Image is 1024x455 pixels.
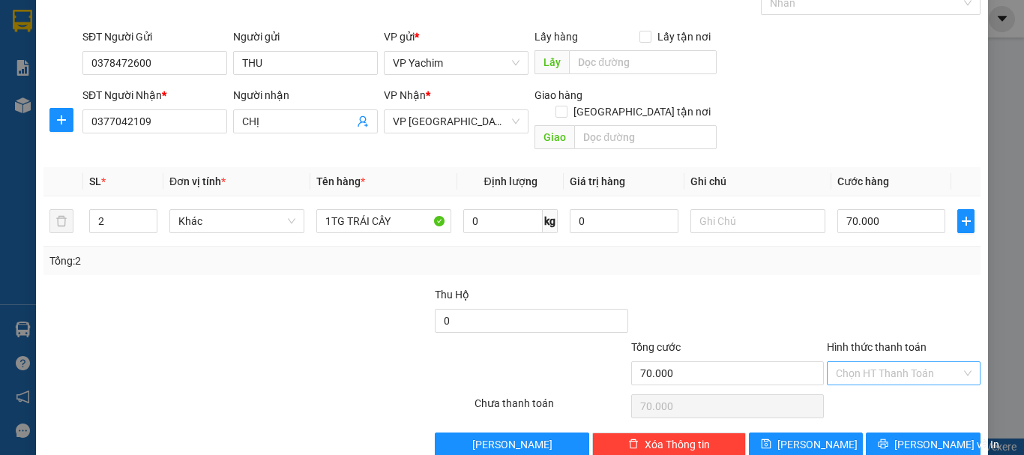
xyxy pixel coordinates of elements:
span: Giao [534,125,574,149]
span: [PERSON_NAME] và In [894,436,999,453]
span: VP Nhận [384,89,426,101]
span: printer [878,439,888,451]
div: Người gửi [233,28,378,45]
input: Dọc đường [574,125,717,149]
span: user-add [357,115,369,127]
span: [GEOGRAPHIC_DATA] tận nơi [567,103,717,120]
button: delete [49,209,73,233]
span: Đơn vị tính [169,175,226,187]
span: Khác [178,210,295,232]
span: VP Đà Nẵng [393,110,519,133]
input: Ghi Chú [690,209,825,233]
span: save [761,439,771,451]
div: Tổng: 2 [49,253,397,269]
span: Giá trị hàng [570,175,625,187]
button: plus [49,108,73,132]
span: Định lượng [484,175,537,187]
label: Hình thức thanh toán [827,341,927,353]
button: plus [957,209,975,233]
div: Chưa thanh toán [473,395,630,421]
span: Giao hàng [534,89,582,101]
span: Lấy tận nơi [651,28,717,45]
span: plus [958,215,974,227]
span: plus [50,114,73,126]
span: delete [628,439,639,451]
span: [PERSON_NAME] [472,436,552,453]
span: SL [89,175,101,187]
div: Người nhận [233,87,378,103]
span: Lấy [534,50,569,74]
span: Tên hàng [316,175,365,187]
span: Thu Hộ [435,289,469,301]
span: Xóa Thông tin [645,436,710,453]
span: Lấy hàng [534,31,578,43]
div: VP gửi [384,28,528,45]
input: VD: Bàn, Ghế [316,209,451,233]
span: Tổng cước [631,341,681,353]
div: SĐT Người Nhận [82,87,227,103]
span: kg [543,209,558,233]
span: Cước hàng [837,175,889,187]
span: [PERSON_NAME] [777,436,858,453]
span: VP Yachim [393,52,519,74]
input: Dọc đường [569,50,717,74]
input: 0 [570,209,678,233]
div: SĐT Người Gửi [82,28,227,45]
th: Ghi chú [684,167,831,196]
